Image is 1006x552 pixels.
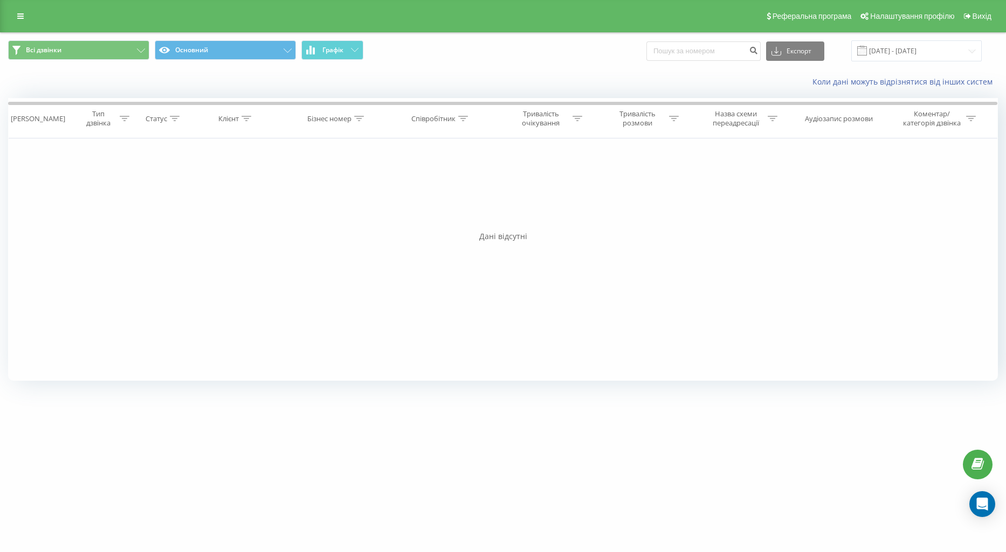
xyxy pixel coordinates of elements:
span: Всі дзвінки [26,46,61,54]
button: Графік [301,40,363,60]
div: Клієнт [218,114,239,123]
div: Співробітник [411,114,456,123]
span: Вихід [973,12,991,20]
div: Open Intercom Messenger [969,491,995,517]
div: Аудіозапис розмови [805,114,873,123]
button: Основний [155,40,296,60]
div: Коментар/категорія дзвінка [900,109,963,128]
span: Реферальна програма [773,12,852,20]
button: Експорт [766,41,824,61]
input: Пошук за номером [646,41,761,61]
div: Тривалість розмови [609,109,666,128]
div: Бізнес номер [307,114,352,123]
div: Тривалість очікування [512,109,570,128]
div: [PERSON_NAME] [11,114,65,123]
span: Графік [322,46,343,54]
div: Статус [146,114,167,123]
span: Налаштування профілю [870,12,954,20]
button: Всі дзвінки [8,40,149,60]
div: Тип дзвінка [80,109,117,128]
div: Назва схеми переадресації [707,109,765,128]
div: Дані відсутні [8,231,998,242]
a: Коли дані можуть відрізнятися вiд інших систем [812,76,998,87]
